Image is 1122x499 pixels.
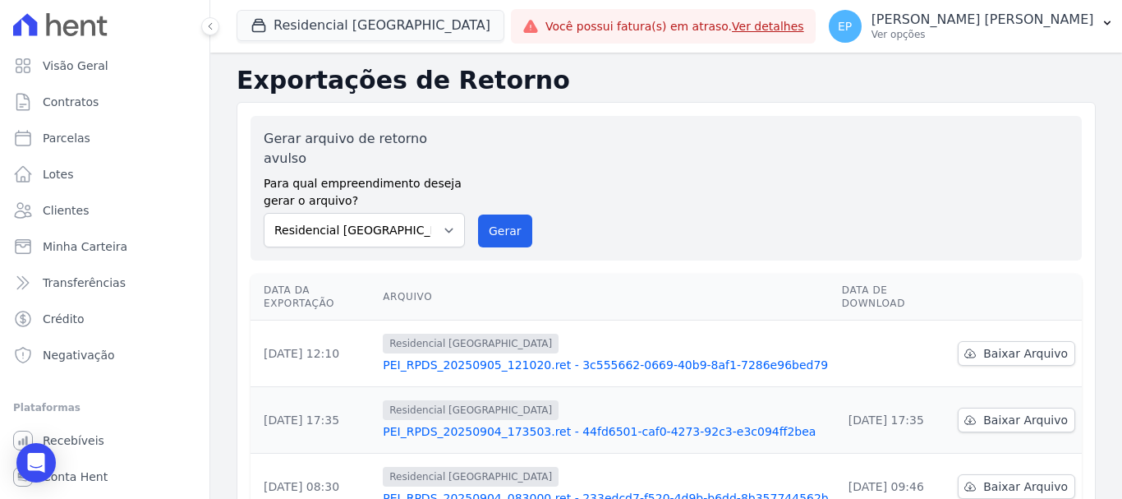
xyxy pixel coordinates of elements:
[7,303,203,335] a: Crédito
[983,345,1068,362] span: Baixar Arquivo
[237,66,1096,95] h2: Exportações de Retorno
[7,122,203,155] a: Parcelas
[251,274,376,321] th: Data da Exportação
[43,275,126,291] span: Transferências
[251,387,376,454] td: [DATE] 17:35
[43,469,108,485] span: Conta Hent
[983,412,1068,428] span: Baixar Arquivo
[983,478,1068,495] span: Baixar Arquivo
[7,266,203,299] a: Transferências
[264,169,465,210] label: Para qual empreendimento deseja gerar o arquivo?
[43,94,99,110] span: Contratos
[43,238,127,255] span: Minha Carteira
[7,194,203,227] a: Clientes
[43,166,74,183] span: Lotes
[383,357,828,373] a: PEI_RPDS_20250905_121020.ret - 3c555662-0669-40b9-8af1-7286e96bed79
[7,230,203,263] a: Minha Carteira
[7,339,203,372] a: Negativação
[838,21,852,32] span: EP
[7,85,203,118] a: Contratos
[376,274,835,321] th: Arquivo
[478,215,532,247] button: Gerar
[958,341,1075,366] a: Baixar Arquivo
[237,10,504,41] button: Residencial [GEOGRAPHIC_DATA]
[732,20,804,33] a: Ver detalhes
[13,398,196,418] div: Plataformas
[835,274,952,321] th: Data de Download
[383,400,559,420] span: Residencial [GEOGRAPHIC_DATA]
[43,202,89,219] span: Clientes
[7,460,203,493] a: Conta Hent
[43,311,85,327] span: Crédito
[43,58,108,74] span: Visão Geral
[835,387,952,454] td: [DATE] 17:35
[958,408,1075,432] a: Baixar Arquivo
[545,18,804,35] span: Você possui fatura(s) em atraso.
[383,423,828,440] a: PEI_RPDS_20250904_173503.ret - 44fd6501-caf0-4273-92c3-e3c094ff2bea
[958,474,1075,499] a: Baixar Arquivo
[7,158,203,191] a: Lotes
[871,12,1094,28] p: [PERSON_NAME] [PERSON_NAME]
[43,432,104,449] span: Recebíveis
[7,424,203,457] a: Recebíveis
[16,443,56,483] div: Open Intercom Messenger
[383,467,559,487] span: Residencial [GEOGRAPHIC_DATA]
[871,28,1094,41] p: Ver opções
[264,129,465,169] label: Gerar arquivo de retorno avulso
[251,321,376,387] td: [DATE] 12:10
[43,130,90,146] span: Parcelas
[383,334,559,353] span: Residencial [GEOGRAPHIC_DATA]
[43,347,115,363] span: Negativação
[7,49,203,82] a: Visão Geral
